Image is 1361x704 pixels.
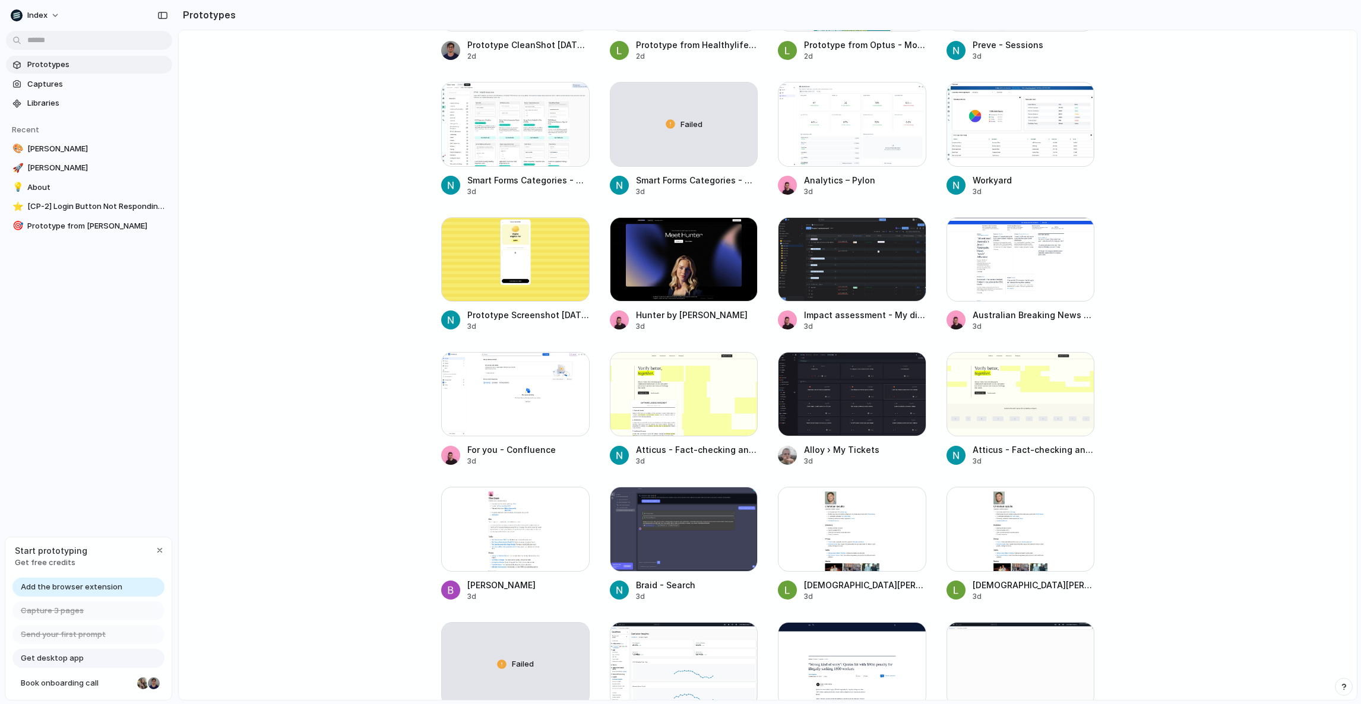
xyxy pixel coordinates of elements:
span: About [27,182,167,194]
div: 🎨 [12,142,21,156]
span: Get free credits [15,557,87,569]
div: ⭐ [12,200,21,214]
button: 💡 [11,182,23,194]
a: ⭐[CP-2] Login Button Not Responding on Homepage - Jira [6,198,172,215]
div: Analytics – Pylon [804,174,875,186]
a: Add the browser extension [12,578,164,597]
div: Workyard [973,174,1012,186]
div: Nicole Kubica [136,676,150,690]
div: 3d [973,456,1095,467]
div: 3d [973,591,1095,602]
span: [PERSON_NAME] [27,143,167,155]
div: 3d [636,591,695,602]
span: Failed [512,658,534,670]
div: [PERSON_NAME] [467,579,536,591]
a: Impact assessment - My discovery project - Jira Product DiscoveryImpact assessment - My discovery... [778,217,926,332]
div: Hunter by [PERSON_NAME] [636,309,748,321]
a: Libraries [6,94,172,112]
button: Index [6,6,66,25]
div: 3d [636,456,758,467]
a: 🎨[PERSON_NAME] [6,140,172,158]
a: Analytics – PylonAnalytics – Pylon3d [778,82,926,196]
a: Braid - SearchBraid - Search3d [610,487,758,601]
div: Alloy › My Tickets [804,443,879,456]
a: 🎯Prototype from [PERSON_NAME] [6,217,172,235]
span: Failed [680,119,702,131]
div: [DEMOGRAPHIC_DATA][PERSON_NAME] [804,579,926,591]
div: 3d [804,591,926,602]
a: 🚀[PERSON_NAME] [6,159,172,177]
span: [PERSON_NAME] [27,162,167,174]
a: Atticus - Fact-checking and verification software you can trustAtticus - Fact-checking and verifi... [610,352,758,467]
div: Prototype from Optus - Mobile Phones, nbn, Home Internet, Entertainment and Sport [804,39,926,51]
div: 3d [636,186,758,197]
div: 2d [467,51,590,62]
a: Australian Breaking News Headlines & World News Online | SMH.com.auAustralian Breaking News Headl... [947,217,1095,332]
div: Atticus - Fact-checking and verification software you can trust [973,443,1095,456]
div: Impact assessment - My discovery project - Jira Product Discovery [804,309,926,321]
div: Atticus - Fact-checking and verification software you can trust [636,443,758,456]
button: 🎯 [11,220,23,232]
span: Libraries [27,97,167,109]
h2: Prototypes [178,8,236,22]
div: 3d [804,456,879,467]
a: Simon Kubica[PERSON_NAME]3d [441,487,590,601]
a: Prototype Screenshot 2025-08-19 at 3.59.57 pm.pngPrototype Screenshot [DATE] 3.59.57 pm.png3d [441,217,590,332]
div: 3d [973,321,1095,332]
span: Recent [12,125,39,134]
a: Alloy › My TicketsAlloy › My Tickets3d [778,352,926,467]
span: Prototypes [27,59,167,71]
a: 💡About [6,179,172,196]
a: Prototypes [6,56,172,74]
div: 🚀 [12,161,21,175]
span: Capture 3 pages [21,605,84,617]
div: For you - Confluence [467,443,556,456]
div: 3d [804,186,875,197]
a: Captures [6,75,172,93]
span: Get desktop app [21,652,84,664]
div: 3d [636,321,748,332]
span: Start prototyping [15,544,87,557]
div: 🎯 [12,219,21,233]
span: [CP-2] Login Button Not Responding on Homepage - Jira [27,201,167,213]
div: Braid - Search [636,579,695,591]
a: Smart Forms Categories - DVIR / Vehicle Inspections | WorkyardSmart Forms Categories - DVIR / Veh... [441,82,590,196]
span: Send your first prompt [21,629,106,640]
a: FailedSmart Forms Categories - DVIR / Vehicle Inspections | Workyard3d [610,82,758,196]
span: Prototype from [PERSON_NAME] [27,220,167,232]
a: Book onboarding call [12,674,164,693]
div: Prototype from Healthylife & Healthylife Pharmacy | Your online health destination [636,39,758,51]
div: Preve - Sessions [973,39,1043,51]
div: 3d [467,186,590,197]
button: 🎨 [11,143,23,155]
div: 2d [804,51,926,62]
div: Australian Breaking News Headlines & World News Online | [DOMAIN_NAME] [973,309,1095,321]
a: Atticus - Fact-checking and verification software you can trustAtticus - Fact-checking and verifi... [947,352,1095,467]
div: 3d [973,51,1043,62]
div: 3d [467,591,536,602]
a: Christian Iacullo[DEMOGRAPHIC_DATA][PERSON_NAME]3d [778,487,926,601]
div: Smart Forms Categories - DVIR / Vehicle Inspections | Workyard [636,174,758,186]
div: Smart Forms Categories - DVIR / Vehicle Inspections | Workyard [467,174,590,186]
button: 🚀 [11,162,23,174]
div: 💡 [12,180,21,194]
a: For you - ConfluenceFor you - Confluence3d [441,352,590,467]
span: Captures [27,78,167,90]
span: Book onboarding call [21,677,132,689]
a: WorkyardWorkyard3d [947,82,1095,196]
div: [DEMOGRAPHIC_DATA][PERSON_NAME] [973,579,1095,591]
div: Prototype Screenshot [DATE] 3.59.57 pm.png [467,309,590,321]
div: 2d [636,51,758,62]
div: 3d [804,321,926,332]
span: Add the browser extension [21,581,122,593]
button: ⭐ [11,201,23,213]
div: Prototype CleanShot [DATE] 15.22.50@2x.png [467,39,590,51]
div: 3d [467,321,590,332]
div: Christian Iacullo [147,676,161,690]
a: Hunter by BravadoHunter by [PERSON_NAME]3d [610,217,758,332]
div: 3d [973,186,1012,197]
span: Index [27,9,48,21]
a: Get desktop app [12,649,164,668]
div: 3d [467,456,556,467]
a: Christian Iacullo[DEMOGRAPHIC_DATA][PERSON_NAME]3d [947,487,1095,601]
